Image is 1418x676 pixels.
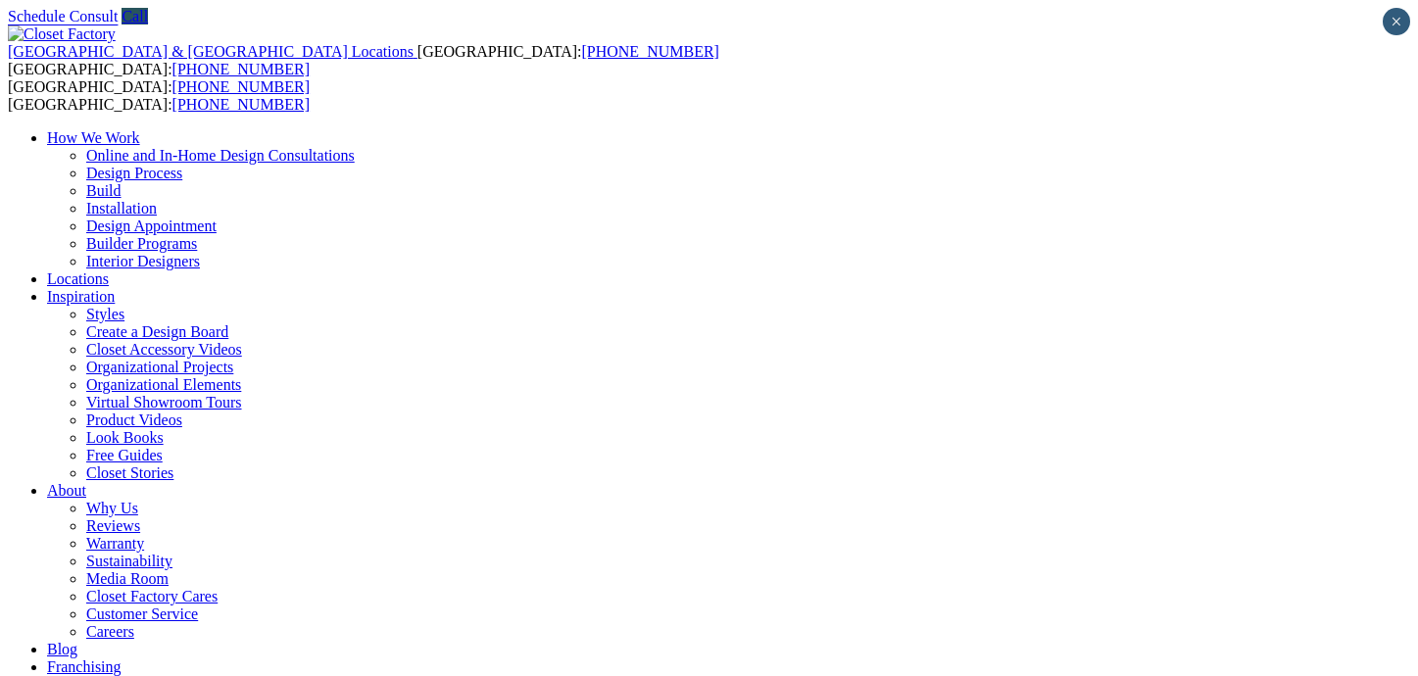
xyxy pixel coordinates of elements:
[581,43,718,60] a: [PHONE_NUMBER]
[86,235,197,252] a: Builder Programs
[86,200,157,217] a: Installation
[86,535,144,552] a: Warranty
[86,165,182,181] a: Design Process
[86,464,173,481] a: Closet Stories
[47,482,86,499] a: About
[86,341,242,358] a: Closet Accessory Videos
[8,8,118,24] a: Schedule Consult
[47,129,140,146] a: How We Work
[86,623,134,640] a: Careers
[86,429,164,446] a: Look Books
[86,500,138,516] a: Why Us
[47,658,122,675] a: Franchising
[86,605,198,622] a: Customer Service
[8,43,417,60] a: [GEOGRAPHIC_DATA] & [GEOGRAPHIC_DATA] Locations
[86,253,200,269] a: Interior Designers
[8,43,414,60] span: [GEOGRAPHIC_DATA] & [GEOGRAPHIC_DATA] Locations
[8,25,116,43] img: Closet Factory
[86,306,124,322] a: Styles
[8,78,310,113] span: [GEOGRAPHIC_DATA]: [GEOGRAPHIC_DATA]:
[47,288,115,305] a: Inspiration
[86,359,233,375] a: Organizational Projects
[86,517,140,534] a: Reviews
[47,270,109,287] a: Locations
[86,147,355,164] a: Online and In-Home Design Consultations
[86,553,172,569] a: Sustainability
[8,43,719,77] span: [GEOGRAPHIC_DATA]: [GEOGRAPHIC_DATA]:
[172,78,310,95] a: [PHONE_NUMBER]
[1383,8,1410,35] button: Close
[86,411,182,428] a: Product Videos
[86,447,163,463] a: Free Guides
[86,323,228,340] a: Create a Design Board
[86,394,242,410] a: Virtual Showroom Tours
[86,217,217,234] a: Design Appointment
[172,61,310,77] a: [PHONE_NUMBER]
[122,8,148,24] a: Call
[172,96,310,113] a: [PHONE_NUMBER]
[86,376,241,393] a: Organizational Elements
[47,641,77,657] a: Blog
[86,588,218,604] a: Closet Factory Cares
[86,182,122,199] a: Build
[86,570,169,587] a: Media Room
